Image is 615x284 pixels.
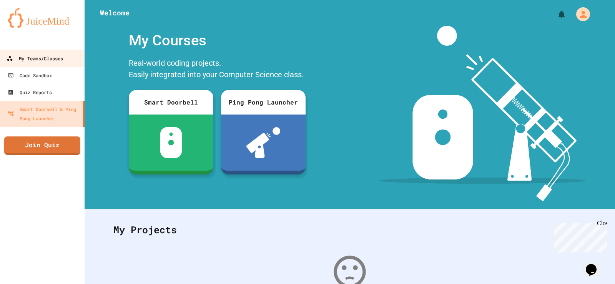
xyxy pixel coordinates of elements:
div: My Courses [125,26,309,55]
div: Real-world coding projects. Easily integrated into your Computer Science class. [125,55,309,84]
a: Join Quiz [4,136,80,155]
img: logo-orange.svg [8,8,77,28]
div: Code Sandbox [8,71,52,80]
div: Ping Pong Launcher [221,90,306,115]
img: ppl-with-ball.png [246,127,281,158]
img: banner-image-my-projects.png [379,26,585,201]
div: My Notifications [543,8,568,21]
iframe: chat widget [583,253,607,276]
iframe: chat widget [551,220,607,252]
div: Chat with us now!Close [3,3,53,49]
div: Quiz Reports [8,88,52,97]
div: My Teams/Classes [7,54,63,63]
div: Smart Doorbell [129,90,213,115]
div: My Account [568,5,592,23]
img: sdb-white.svg [160,127,182,158]
div: My Projects [106,215,594,245]
div: Smart Doorbell & Ping Pong Launcher [8,105,80,123]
